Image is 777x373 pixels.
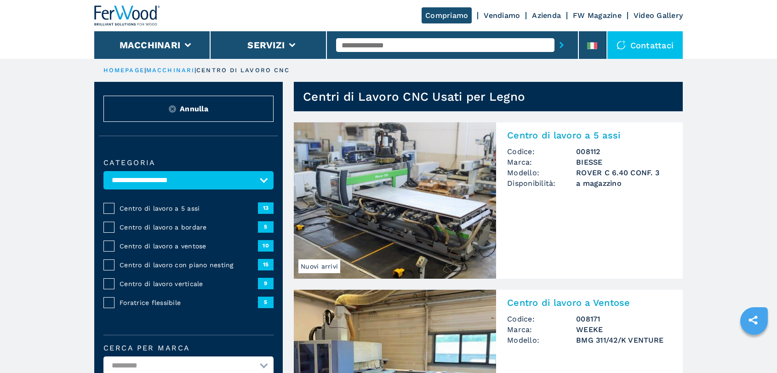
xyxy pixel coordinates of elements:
[144,67,146,74] span: |
[146,67,194,74] a: macchinari
[258,240,274,251] span: 10
[507,335,576,345] span: Modello:
[120,204,258,213] span: Centro di lavoro a 5 assi
[507,130,672,141] h2: Centro di lavoro a 5 assi
[507,178,576,189] span: Disponibilità:
[103,159,274,166] label: Categoria
[294,122,683,279] a: Centro di lavoro a 5 assi BIESSE ROVER C 6.40 CONF. 3Nuovi arriviCentro di lavoro a 5 assiCodice:...
[258,278,274,289] span: 9
[576,146,672,157] h3: 008112
[507,157,576,167] span: Marca:
[507,324,576,335] span: Marca:
[573,11,622,20] a: FW Magazine
[617,40,626,50] img: Contattaci
[120,298,258,307] span: Foratrice flessibile
[554,34,569,56] button: submit-button
[180,103,208,114] span: Annulla
[576,167,672,178] h3: ROVER C 6.40 CONF. 3
[576,324,672,335] h3: WEEKE
[247,40,285,51] button: Servizi
[507,297,672,308] h2: Centro di lavoro a Ventose
[532,11,561,20] a: Azienda
[120,40,181,51] button: Macchinari
[303,89,525,104] h1: Centri di Lavoro CNC Usati per Legno
[634,11,683,20] a: Video Gallery
[258,297,274,308] span: 5
[298,259,340,273] span: Nuovi arrivi
[507,167,576,178] span: Modello:
[484,11,520,20] a: Vendiamo
[169,105,176,113] img: Reset
[294,122,496,279] img: Centro di lavoro a 5 assi BIESSE ROVER C 6.40 CONF. 3
[94,6,160,26] img: Ferwood
[258,259,274,270] span: 15
[607,31,683,59] div: Contattaci
[120,223,258,232] span: Centro di lavoro a bordare
[576,178,672,189] span: a magazzino
[196,66,290,75] p: centro di lavoro cnc
[507,146,576,157] span: Codice:
[103,67,144,74] a: HOMEPAGE
[422,7,472,23] a: Compriamo
[103,96,274,122] button: ResetAnnulla
[258,202,274,213] span: 13
[576,157,672,167] h3: BIESSE
[120,279,258,288] span: Centro di lavoro verticale
[120,260,258,270] span: Centro di lavoro con piano nesting
[576,335,672,345] h3: BMG 311/42/K VENTURE
[742,309,765,332] a: sharethis
[576,314,672,324] h3: 008171
[103,344,274,352] label: Cerca per marca
[194,67,196,74] span: |
[120,241,258,251] span: Centro di lavoro a ventose
[507,314,576,324] span: Codice:
[258,221,274,232] span: 5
